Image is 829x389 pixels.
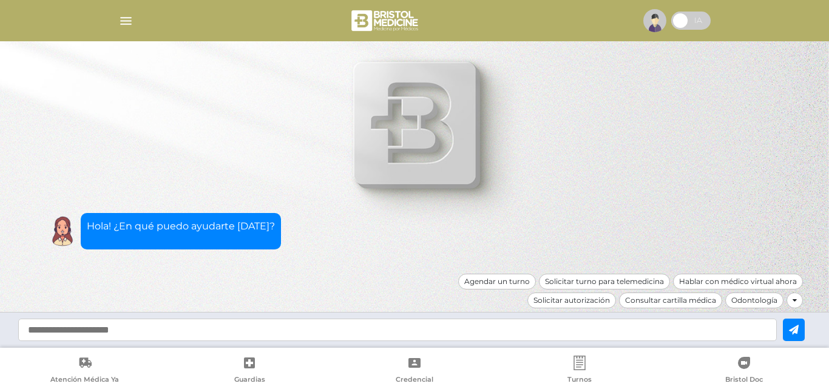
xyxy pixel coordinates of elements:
div: Solicitar autorización [527,293,616,308]
a: Guardias [167,356,333,387]
span: Guardias [234,375,265,386]
img: Cober_menu-lines-white.svg [118,13,134,29]
a: Atención Médica Ya [2,356,167,387]
span: Atención Médica Ya [50,375,119,386]
img: profile-placeholder.svg [643,9,666,32]
div: Odontología [725,293,783,308]
a: Turnos [497,356,662,387]
div: Solicitar turno para telemedicina [539,274,670,289]
a: Credencial [332,356,497,387]
div: Agendar un turno [458,274,536,289]
span: Turnos [567,375,592,386]
a: Bristol Doc [662,356,827,387]
div: Consultar cartilla médica [619,293,722,308]
p: Hola! ¿En qué puedo ayudarte [DATE]? [87,219,275,234]
span: Credencial [396,375,433,386]
span: Bristol Doc [725,375,763,386]
img: bristol-medicine-blanco.png [350,6,422,35]
div: Hablar con médico virtual ahora [673,274,803,289]
img: Cober IA [47,216,78,246]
